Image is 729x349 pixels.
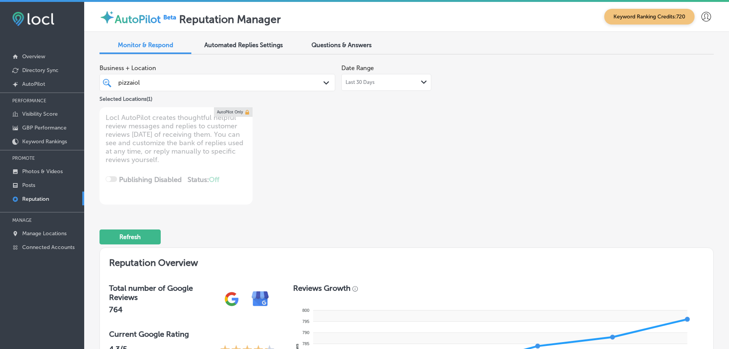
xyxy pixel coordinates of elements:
p: AutoPilot [22,81,45,87]
label: Date Range [341,64,374,72]
h3: Reviews Growth [293,283,351,293]
tspan: 785 [302,341,309,346]
p: Keyword Rankings [22,138,67,145]
img: autopilot-icon [99,10,115,25]
tspan: 800 [302,308,309,313]
img: gPZS+5FD6qPJAAAAABJRU5ErkJggg== [217,285,246,313]
h3: Current Google Rating [109,329,275,339]
h2: Reputation Overview [100,248,713,274]
span: Business + Location [99,64,335,72]
span: Questions & Answers [311,41,372,49]
img: fda3e92497d09a02dc62c9cd864e3231.png [12,12,54,26]
p: Manage Locations [22,230,67,237]
h2: 764 [109,305,217,314]
p: Connected Accounts [22,244,75,251]
span: Automated Replies Settings [204,41,283,49]
span: Last 30 Days [346,79,375,85]
p: Visibility Score [22,111,58,117]
label: AutoPilot [115,13,161,26]
label: Reputation Manager [179,13,281,26]
p: Posts [22,182,35,188]
button: Refresh [99,229,161,244]
p: Directory Sync [22,67,59,74]
span: Keyword Ranking Credits: 720 [604,9,695,25]
p: Selected Locations ( 1 ) [99,93,152,102]
img: e7ababfa220611ac49bdb491a11684a6.png [246,285,275,313]
span: Monitor & Respond [118,41,173,49]
p: GBP Performance [22,125,67,131]
p: Reputation [22,196,49,202]
h3: Total number of Google Reviews [109,283,217,302]
p: Photos & Videos [22,168,63,175]
tspan: 795 [302,319,309,324]
tspan: 790 [302,330,309,335]
p: Overview [22,53,45,60]
img: Beta [161,13,179,21]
